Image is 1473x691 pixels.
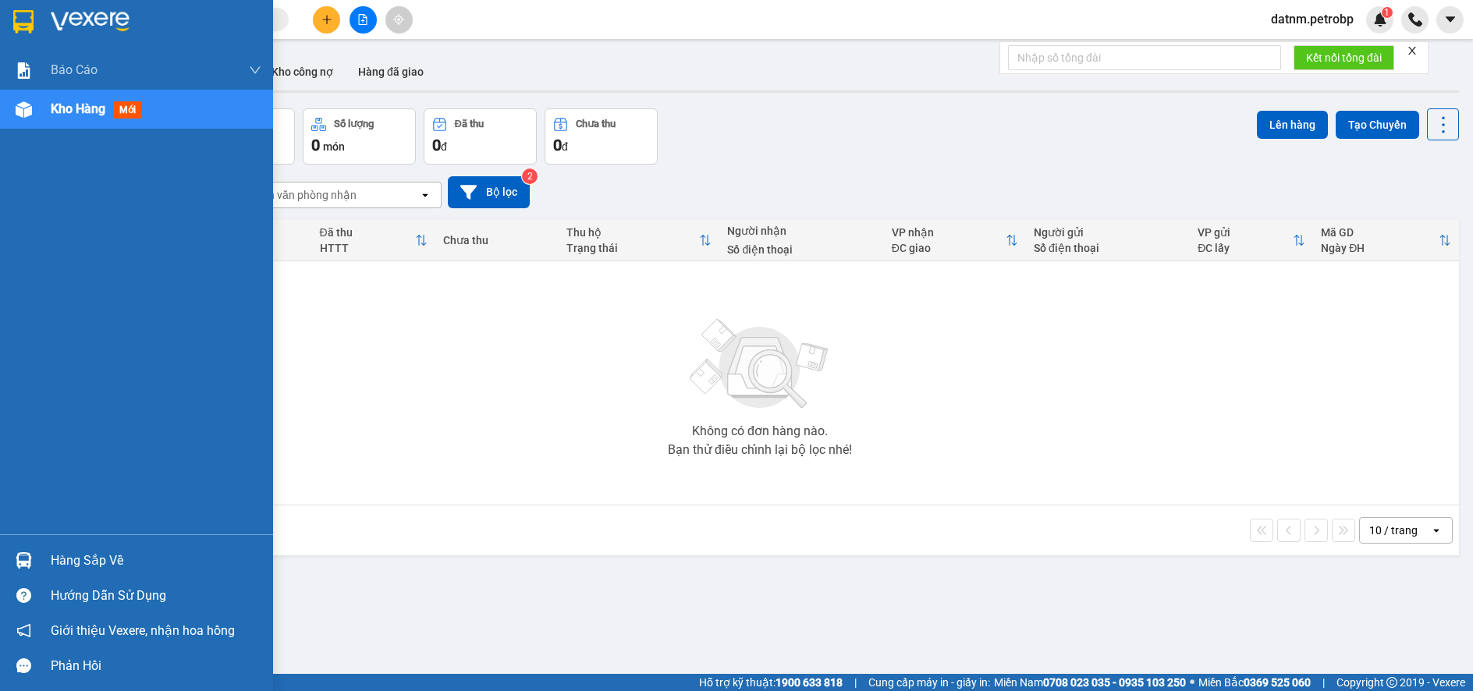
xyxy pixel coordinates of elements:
th: Toggle SortBy [884,220,1026,261]
img: svg+xml;base64,PHN2ZyBjbGFzcz0ibGlzdC1wbHVnX19zdmciIHhtbG5zPSJodHRwOi8vd3d3LnczLm9yZy8yMDAwL3N2Zy... [682,310,838,419]
input: Nhập số tổng đài [1008,45,1281,70]
span: caret-down [1443,12,1457,27]
span: down [249,64,261,76]
img: logo-vxr [13,10,34,34]
div: Trạng thái [566,242,700,254]
div: Không có đơn hàng nào. [692,425,828,438]
th: Toggle SortBy [559,220,720,261]
span: Miền Nam [994,674,1186,691]
svg: open [419,189,431,201]
img: phone-icon [1408,12,1422,27]
div: Ngày ĐH [1321,242,1439,254]
button: Hàng đã giao [346,53,436,90]
th: Toggle SortBy [1190,220,1313,261]
div: Mã GD [1321,226,1439,239]
span: question-circle [16,588,31,603]
div: ĐC lấy [1198,242,1293,254]
div: VP nhận [892,226,1006,239]
button: Chưa thu0đ [545,108,658,165]
div: VP gửi [1198,226,1293,239]
span: Báo cáo [51,60,98,80]
span: notification [16,623,31,638]
span: plus [321,14,332,25]
span: 0 [432,136,441,154]
div: Đã thu [320,226,415,239]
span: Hỗ trợ kỹ thuật: [699,674,843,691]
img: icon-new-feature [1373,12,1387,27]
span: file-add [357,14,368,25]
button: plus [313,6,340,34]
img: warehouse-icon [16,101,32,118]
div: Số điện thoại [727,243,875,256]
span: đ [562,140,568,153]
span: món [323,140,345,153]
strong: 0708 023 035 - 0935 103 250 [1043,676,1186,689]
div: Hướng dẫn sử dụng [51,584,261,608]
button: Số lượng0món [303,108,416,165]
th: Toggle SortBy [312,220,435,261]
div: Chọn văn phòng nhận [249,187,357,203]
span: Miền Bắc [1198,674,1311,691]
span: datnm.petrobp [1258,9,1366,29]
span: 0 [553,136,562,154]
span: Cung cấp máy in - giấy in: [868,674,990,691]
div: Số điện thoại [1034,242,1182,254]
span: 1 [1384,7,1390,18]
span: mới [113,101,142,119]
img: warehouse-icon [16,552,32,569]
span: 0 [311,136,320,154]
span: ⚪️ [1190,679,1194,686]
strong: 0369 525 060 [1244,676,1311,689]
img: solution-icon [16,62,32,79]
div: Số lượng [334,119,374,129]
div: ĐC giao [892,242,1006,254]
button: caret-down [1436,6,1464,34]
span: copyright [1386,677,1397,688]
span: aim [393,14,404,25]
button: Tạo Chuyến [1336,111,1419,139]
div: Bạn thử điều chỉnh lại bộ lọc nhé! [668,444,852,456]
div: Người gửi [1034,226,1182,239]
button: file-add [350,6,377,34]
button: Kết nối tổng đài [1294,45,1394,70]
span: | [1322,674,1325,691]
div: 10 / trang [1369,523,1418,538]
span: đ [441,140,447,153]
span: Kết nối tổng đài [1306,49,1382,66]
div: Chưa thu [576,119,616,129]
span: Kho hàng [51,101,105,116]
button: Bộ lọc [448,176,530,208]
th: Toggle SortBy [1313,220,1459,261]
button: Kho công nợ [259,53,346,90]
svg: open [1430,524,1443,537]
strong: 1900 633 818 [776,676,843,689]
button: Lên hàng [1257,111,1328,139]
span: Giới thiệu Vexere, nhận hoa hồng [51,621,235,640]
div: Thu hộ [566,226,700,239]
button: aim [385,6,413,34]
div: HTTT [320,242,415,254]
div: Phản hồi [51,654,261,678]
div: Chưa thu [443,234,551,246]
span: | [854,674,857,691]
div: Hàng sắp về [51,549,261,572]
button: Đã thu0đ [424,108,537,165]
div: Người nhận [727,225,875,237]
sup: 1 [1382,7,1393,18]
span: message [16,658,31,673]
div: Đã thu [455,119,484,129]
span: close [1407,45,1418,56]
sup: 2 [522,168,538,184]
